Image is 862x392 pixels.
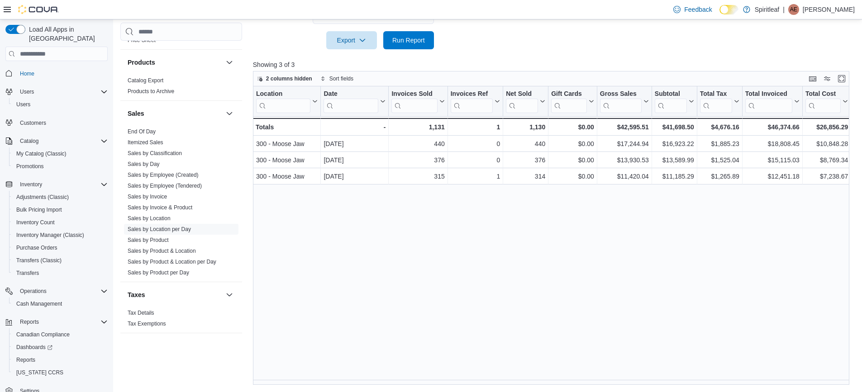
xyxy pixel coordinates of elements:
button: Home [2,66,111,80]
span: Load All Apps in [GEOGRAPHIC_DATA] [25,25,108,43]
a: Sales by Product per Day [128,269,189,276]
span: Cash Management [13,298,108,309]
a: Sales by Employee (Tendered) [128,183,202,189]
span: Operations [20,288,47,295]
button: Total Cost [805,90,848,113]
button: Products [224,57,235,68]
button: Adjustments (Classic) [9,191,111,203]
div: Invoices Sold [391,90,437,99]
a: Transfers (Classic) [13,255,65,266]
span: Purchase Orders [13,242,108,253]
button: Inventory Manager (Classic) [9,229,111,241]
div: [DATE] [324,139,386,150]
span: Inventory Count [13,217,108,228]
button: Date [324,90,386,113]
span: Catalog Export [128,77,163,84]
div: Total Invoiced [745,90,792,113]
button: Enter fullscreen [836,73,847,84]
button: Sales [128,109,222,118]
div: $1,525.04 [700,155,739,166]
div: Gross Sales [600,90,642,99]
span: [US_STATE] CCRS [16,369,63,376]
a: Dashboards [9,341,111,354]
button: My Catalog (Classic) [9,147,111,160]
span: Reports [16,316,108,327]
button: Inventory [16,179,46,190]
div: Gross Sales [600,90,642,113]
div: 376 [391,155,444,166]
div: 376 [506,155,545,166]
span: Catalog [16,136,108,146]
div: $12,451.18 [745,171,800,182]
span: 2 columns hidden [266,75,312,82]
div: [DATE] [324,171,386,182]
button: Subtotal [655,90,694,113]
span: Adjustments (Classic) [16,194,69,201]
span: Inventory Manager (Classic) [16,231,84,239]
div: Totals [256,122,318,132]
span: Canadian Compliance [16,331,70,338]
div: $0.00 [551,155,594,166]
div: $15,115.03 [745,155,800,166]
h3: Sales [128,109,144,118]
span: Sales by Employee (Created) [128,171,199,179]
span: Operations [16,286,108,297]
a: [US_STATE] CCRS [13,367,67,378]
button: Sort fields [317,73,357,84]
button: Gross Sales [600,90,649,113]
div: 1,130 [506,122,545,132]
a: Bulk Pricing Import [13,204,66,215]
button: Promotions [9,160,111,173]
a: Sales by Classification [128,150,182,156]
div: $13,930.53 [600,155,649,166]
button: Operations [2,285,111,298]
div: Pricing [120,35,242,49]
span: Catalog [20,137,38,145]
span: Sales by Product & Location per Day [128,258,216,265]
span: Users [16,101,30,108]
div: Total Tax [700,90,732,99]
div: - [324,122,386,132]
span: Washington CCRS [13,367,108,378]
button: Purchase Orders [9,241,111,254]
a: Sales by Employee (Created) [128,172,199,178]
div: $0.00 [551,171,594,182]
span: My Catalog (Classic) [13,148,108,159]
a: Users [13,99,34,110]
span: Sort fields [329,75,353,82]
button: Taxes [224,289,235,300]
span: Inventory Manager (Classic) [13,230,108,241]
div: 315 [391,171,444,182]
button: Customers [2,116,111,129]
div: $4,676.16 [700,122,739,132]
span: Bulk Pricing Import [16,206,62,213]
span: Transfers [16,269,39,277]
div: 440 [391,139,444,150]
div: 1,131 [391,122,444,132]
div: 314 [506,171,545,182]
button: Catalog [2,135,111,147]
span: Dashboards [16,344,52,351]
button: Users [9,98,111,111]
span: Reports [20,318,39,326]
div: $0.00 [551,122,594,132]
a: Canadian Compliance [13,329,73,340]
span: Sales by Product per Day [128,269,189,276]
div: Date [324,90,378,99]
div: $26,856.29 [805,122,848,132]
button: 2 columns hidden [253,73,316,84]
button: Export [326,31,377,49]
a: End Of Day [128,128,156,135]
span: Sales by Employee (Tendered) [128,182,202,189]
div: [DATE] [324,155,386,166]
a: Sales by Day [128,161,160,167]
div: 440 [506,139,545,150]
h3: Taxes [128,290,145,299]
span: Reports [13,354,108,365]
div: Gift Card Sales [551,90,587,113]
a: Tax Details [128,310,154,316]
span: Sales by Day [128,161,160,168]
span: Users [16,86,108,97]
button: Products [128,58,222,67]
p: Spiritleaf [755,4,779,15]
